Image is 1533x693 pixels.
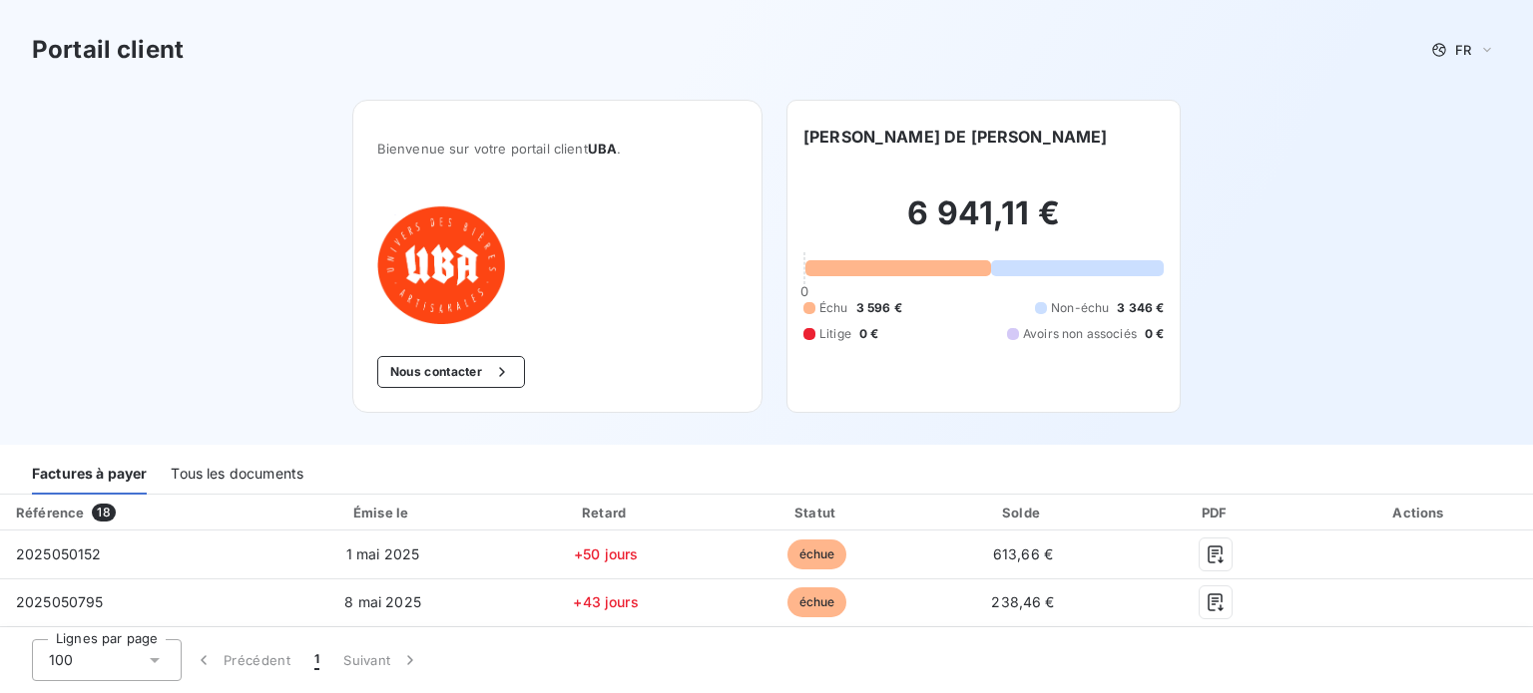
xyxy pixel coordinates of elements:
div: Retard [503,503,709,522]
div: Solde [925,503,1121,522]
div: Émise le [270,503,495,522]
button: Précédent [182,639,302,681]
div: Référence [16,505,84,520]
span: 613,66 € [993,545,1053,562]
button: Nous contacter [377,356,525,388]
span: UBA [588,141,617,157]
div: PDF [1129,503,1303,522]
span: 0 € [1145,325,1164,343]
span: échue [787,587,847,617]
div: Statut [717,503,917,522]
span: 1 mai 2025 [346,545,420,562]
span: 8 mai 2025 [344,593,421,610]
span: 1 [314,650,319,670]
span: Bienvenue sur votre portail client . [377,141,738,157]
div: Factures à payer [32,453,147,495]
span: 3 346 € [1117,299,1164,317]
h6: [PERSON_NAME] DE [PERSON_NAME] [803,125,1108,149]
span: Avoirs non associés [1023,325,1137,343]
div: Actions [1311,503,1529,522]
span: échue [787,539,847,569]
span: Litige [819,325,851,343]
span: 2025050152 [16,545,102,562]
h2: 6 941,11 € [803,193,1164,253]
span: +50 jours [574,545,638,562]
h3: Portail client [32,32,184,68]
span: 238,46 € [991,593,1054,610]
div: Tous les documents [171,453,303,495]
span: 18 [92,504,115,521]
span: FR [1455,42,1471,58]
span: Non-échu [1051,299,1109,317]
span: 2025050795 [16,593,104,610]
button: Suivant [331,639,432,681]
button: 1 [302,639,331,681]
span: +43 jours [573,593,638,610]
span: 0 € [859,325,878,343]
span: 100 [49,650,73,670]
span: Échu [819,299,848,317]
img: Company logo [377,204,505,324]
span: 3 596 € [856,299,902,317]
span: 0 [800,283,808,299]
